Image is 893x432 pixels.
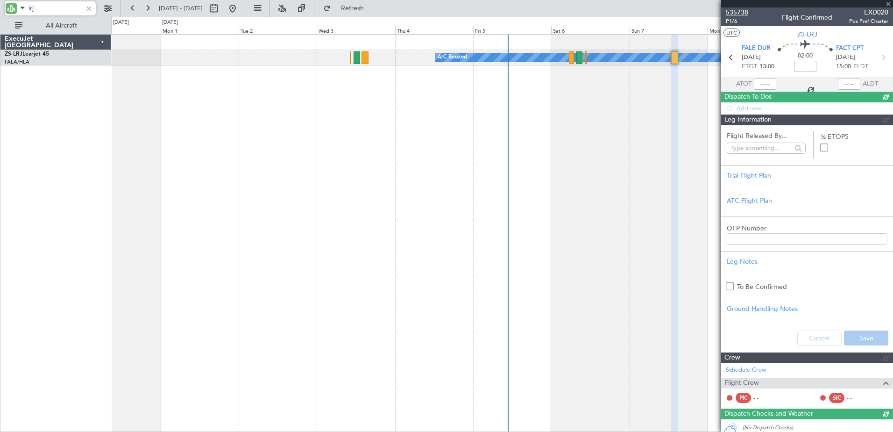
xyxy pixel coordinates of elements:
[797,29,817,39] span: ZS-LRJ
[317,26,395,34] div: Wed 3
[113,19,129,27] div: [DATE]
[319,1,375,16] button: Refresh
[162,19,178,27] div: [DATE]
[759,62,774,72] span: 13:00
[708,26,786,34] div: Mon 8
[849,17,888,25] span: Pos Pref Charter
[239,26,317,34] div: Tue 2
[630,26,708,34] div: Sun 7
[333,5,372,12] span: Refresh
[159,4,203,13] span: [DATE] - [DATE]
[726,7,748,17] span: 535738
[742,62,757,72] span: ETOT
[82,26,160,34] div: Sun 31
[782,13,832,22] div: Flight Confirmed
[742,44,770,53] span: FALE DUR
[5,51,49,57] a: ZS-LRJLearjet 45
[473,26,551,34] div: Fri 5
[161,26,239,34] div: Mon 1
[849,7,888,17] span: EXD020
[836,62,851,72] span: 15:00
[24,22,99,29] span: All Aircraft
[836,53,855,62] span: [DATE]
[5,58,29,65] a: FALA/HLA
[438,50,467,65] div: A/C Booked
[10,18,101,33] button: All Aircraft
[551,26,629,34] div: Sat 6
[5,51,22,57] span: ZS-LRJ
[742,53,761,62] span: [DATE]
[395,26,473,34] div: Thu 4
[28,1,82,15] input: A/C (Reg. or Type)
[863,79,878,89] span: ALDT
[836,44,864,53] span: FACT CPT
[798,51,813,61] span: 02:00
[853,62,868,72] span: ELDT
[736,79,751,89] span: ATOT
